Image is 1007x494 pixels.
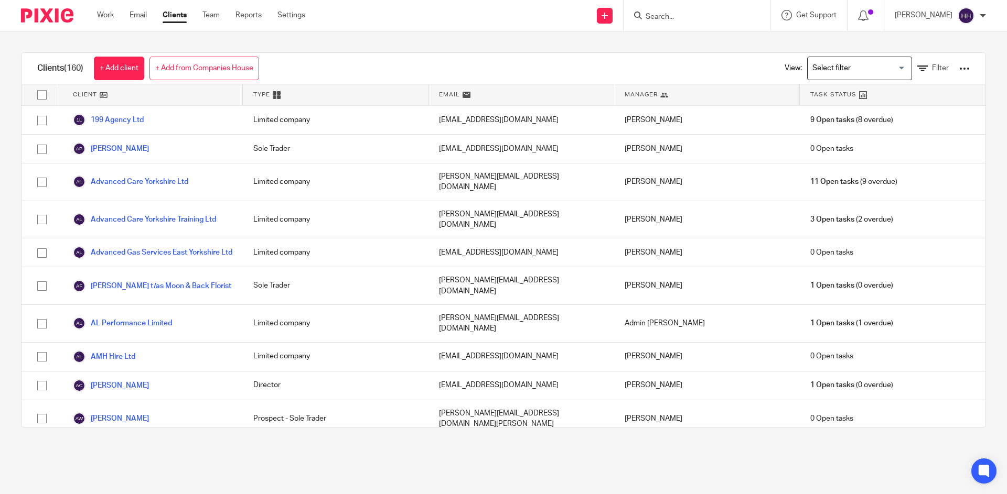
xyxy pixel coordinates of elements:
[614,201,800,238] div: [PERSON_NAME]
[810,115,854,125] span: 9 Open tasks
[428,343,614,371] div: [EMAIL_ADDRESS][DOMAIN_NAME]
[73,213,85,226] img: svg%3E
[625,90,658,99] span: Manager
[614,343,800,371] div: [PERSON_NAME]
[810,413,853,424] span: 0 Open tasks
[97,10,114,20] a: Work
[932,64,949,72] span: Filter
[149,57,259,80] a: + Add from Companies House
[73,379,149,392] a: [PERSON_NAME]
[73,246,85,259] img: svg%3E
[73,175,188,188] a: Advanced Care Yorkshire Ltd
[439,90,460,99] span: Email
[253,90,270,99] span: Type
[73,412,149,425] a: [PERSON_NAME]
[810,214,854,225] span: 3 Open tasks
[810,351,853,361] span: 0 Open tasks
[73,379,85,392] img: svg%3E
[73,246,232,259] a: Advanced Gas Services East Yorkshire Ltd
[73,412,85,425] img: svg%3E
[614,238,800,267] div: [PERSON_NAME]
[73,142,149,155] a: [PERSON_NAME]
[428,238,614,267] div: [EMAIL_ADDRESS][DOMAIN_NAME]
[243,163,428,201] div: Limited company
[163,10,187,20] a: Clients
[73,350,135,363] a: AMH Hire Ltd
[810,115,893,125] span: (8 overdue)
[809,59,906,78] input: Search for option
[810,380,893,390] span: (0 overdue)
[73,350,85,363] img: svg%3E
[895,10,952,20] p: [PERSON_NAME]
[810,318,893,328] span: (1 overdue)
[94,57,144,80] a: + Add client
[810,177,897,187] span: (9 overdue)
[243,343,428,371] div: Limited company
[64,64,83,72] span: (160)
[243,135,428,163] div: Sole Trader
[73,317,172,330] a: AL Performance Limited
[73,317,85,330] img: svg%3E
[428,267,614,304] div: [PERSON_NAME][EMAIL_ADDRESS][DOMAIN_NAME]
[73,175,85,188] img: svg%3E
[277,10,305,20] a: Settings
[243,371,428,400] div: Director
[810,214,893,225] span: (2 overdue)
[21,8,73,23] img: Pixie
[807,57,912,80] div: Search for option
[202,10,220,20] a: Team
[614,400,800,437] div: [PERSON_NAME]
[73,280,85,292] img: svg%3E
[614,135,800,163] div: [PERSON_NAME]
[810,380,854,390] span: 1 Open tasks
[73,280,231,292] a: [PERSON_NAME] t/as Moon & Back Florist
[614,267,800,304] div: [PERSON_NAME]
[614,106,800,134] div: [PERSON_NAME]
[614,371,800,400] div: [PERSON_NAME]
[810,177,859,187] span: 11 Open tasks
[73,90,97,99] span: Client
[243,238,428,267] div: Limited company
[243,267,428,304] div: Sole Trader
[73,114,144,126] a: 199 Agency Ltd
[243,201,428,238] div: Limited company
[243,305,428,342] div: Limited company
[32,85,52,105] input: Select all
[796,12,837,19] span: Get Support
[73,114,85,126] img: svg%3E
[769,53,970,84] div: View:
[428,106,614,134] div: [EMAIL_ADDRESS][DOMAIN_NAME]
[428,305,614,342] div: [PERSON_NAME][EMAIL_ADDRESS][DOMAIN_NAME]
[810,90,856,99] span: Task Status
[810,144,853,154] span: 0 Open tasks
[614,305,800,342] div: Admin [PERSON_NAME]
[243,400,428,437] div: Prospect - Sole Trader
[428,201,614,238] div: [PERSON_NAME][EMAIL_ADDRESS][DOMAIN_NAME]
[810,318,854,328] span: 1 Open tasks
[645,13,739,22] input: Search
[243,106,428,134] div: Limited company
[958,7,974,24] img: svg%3E
[614,163,800,201] div: [PERSON_NAME]
[428,163,614,201] div: [PERSON_NAME][EMAIL_ADDRESS][DOMAIN_NAME]
[810,247,853,258] span: 0 Open tasks
[810,280,854,291] span: 1 Open tasks
[428,400,614,437] div: [PERSON_NAME][EMAIL_ADDRESS][DOMAIN_NAME][PERSON_NAME]
[428,135,614,163] div: [EMAIL_ADDRESS][DOMAIN_NAME]
[428,371,614,400] div: [EMAIL_ADDRESS][DOMAIN_NAME]
[73,213,216,226] a: Advanced Care Yorkshire Training Ltd
[810,280,893,291] span: (0 overdue)
[235,10,262,20] a: Reports
[73,142,85,155] img: svg%3E
[130,10,147,20] a: Email
[37,63,83,74] h1: Clients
